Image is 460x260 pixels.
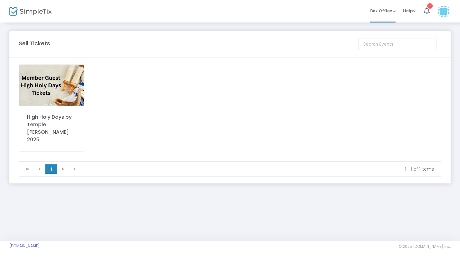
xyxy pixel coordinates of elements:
input: Search Events [358,38,437,50]
m-panel-title: Sell Tickets [19,39,50,47]
kendo-pager-info: 1 - 1 of 1 items [85,166,434,172]
div: Data table [19,161,441,162]
a: [DOMAIN_NAME] [9,243,40,248]
div: High Holy Days by Temple [PERSON_NAME] 2025 [27,113,76,143]
span: Page 1 [45,164,57,174]
div: 1 [427,3,433,9]
span: © 2025 [DOMAIN_NAME] Inc. [399,244,451,249]
img: 638923345191510205638856782674167751638548378470781539CopyofNonMemberHighHolyDaysTickets.jpg [19,65,84,106]
span: Box Office [370,8,396,14]
span: Help [403,8,416,14]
